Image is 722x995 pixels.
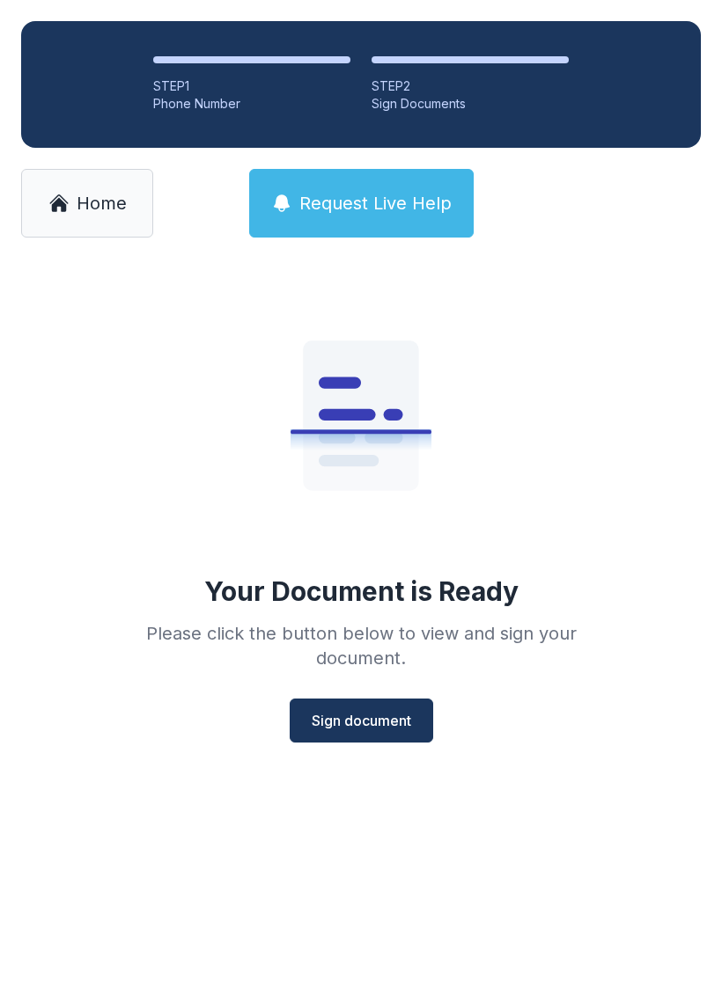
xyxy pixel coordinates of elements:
span: Sign document [312,710,411,731]
div: Phone Number [153,95,350,113]
span: Home [77,191,127,216]
div: STEP 1 [153,77,350,95]
div: Your Document is Ready [204,575,519,607]
div: Please click the button below to view and sign your document. [107,621,615,670]
div: Sign Documents [372,95,569,113]
span: Request Live Help [299,191,452,216]
div: STEP 2 [372,77,569,95]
